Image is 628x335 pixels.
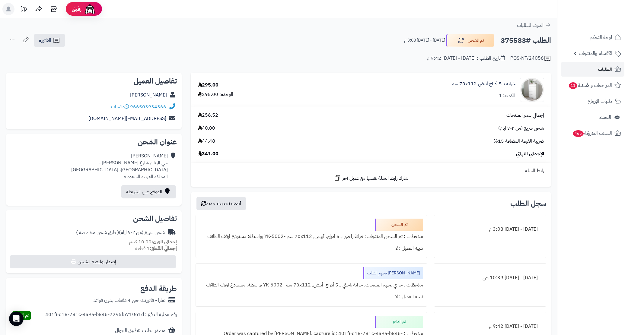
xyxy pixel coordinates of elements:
a: العودة للطلبات [517,22,551,29]
a: الطلبات [561,62,624,77]
div: تم الشحن [375,219,423,231]
a: 966503934366 [130,103,166,110]
img: logo-2.png [587,17,622,30]
div: Open Intercom Messenger [9,311,24,326]
span: 341.00 [198,150,218,157]
img: ai-face.png [84,3,96,15]
span: المراجعات والأسئلة [568,81,612,90]
span: 11 [569,82,577,89]
img: 1747726680-1724661648237-1702540482953-8486464545656-90x90.jpg [520,78,544,102]
a: [EMAIL_ADDRESS][DOMAIN_NAME] [88,115,166,122]
div: [PERSON_NAME] تجهيز الطلب [363,267,423,279]
a: واتساب [111,103,129,110]
h3: سجل الطلب [510,200,546,207]
span: شارك رابط السلة نفسها مع عميل آخر [343,175,408,182]
div: تنبيه العميل : لا [199,242,423,254]
a: الموقع على الخريطة [121,185,176,198]
h2: طريقة الدفع [140,285,177,292]
div: الكمية: 1 [499,92,515,99]
div: 295.00 [198,82,218,89]
h2: الطلب #375583 [501,34,551,47]
div: شحن سريع (من ٢-٧ ايام) [76,229,165,236]
a: لوحة التحكم [561,30,624,45]
span: 256.52 [198,112,218,119]
a: طلبات الإرجاع [561,94,624,109]
div: [DATE] - [DATE] 3:08 م [438,223,542,235]
a: شارك رابط السلة نفسها مع عميل آخر [334,174,408,182]
div: تمارا - فاتورتك حتى 4 دفعات بدون فوائد [94,297,165,304]
span: ضريبة القيمة المضافة 15% [493,138,544,145]
span: السلات المتروكة [572,129,612,137]
span: ( طرق شحن مخصصة ) [76,229,119,236]
span: شحن سريع (من ٢-٧ ايام) [498,125,544,132]
div: [PERSON_NAME] حي الريان شارع [PERSON_NAME] ، [GEOGRAPHIC_DATA]، [GEOGRAPHIC_DATA] المملكة العربية... [71,153,168,180]
strong: إجمالي الوزن: [151,238,177,245]
span: لوحة التحكم [590,33,612,42]
div: [DATE] - [DATE] 9:42 م [438,321,542,332]
button: تم الشحن [446,34,494,47]
div: تنبيه العميل : لا [199,291,423,303]
button: إصدار بوليصة الشحن [10,255,176,268]
div: رابط السلة [193,167,549,174]
span: 40.00 [198,125,215,132]
span: 465 [573,130,584,137]
strong: إجمالي القطع: [150,245,177,252]
small: 1 قطعة [135,245,177,252]
div: تاريخ الطلب : [DATE] - [DATE] 9:42 م [427,55,505,62]
span: الطلبات [598,65,612,74]
div: رقم عملية الدفع : 401f6d18-781c-4a9a-b846-7295f571061d [45,311,177,320]
a: الفاتورة [34,34,65,47]
span: العملاء [599,113,611,122]
div: ملاحظات : تم الشحن المنتجات: خزانة راحتي بـ 5 أدراج, أبيض, ‎70x112 سم‏ -YK-5002 بواسطة: مستودع ار... [199,231,423,242]
div: POS-NT/24056 [510,55,551,62]
span: الإجمالي النهائي [516,150,544,157]
a: المراجعات والأسئلة11 [561,78,624,93]
span: رفيق [72,5,81,13]
span: 44.48 [198,138,215,145]
small: [DATE] - [DATE] 3:08 م [404,37,445,43]
h2: عنوان الشحن [11,138,177,146]
div: الوحدة: 295.00 [198,91,233,98]
span: الأقسام والمنتجات [579,49,612,58]
a: تحديثات المنصة [16,3,31,17]
span: العودة للطلبات [517,22,544,29]
a: خزانة بـ 5 أدراج أبيض ‎70x112 سم‏ [451,81,515,87]
div: [DATE] - [DATE] 10:39 ص [438,272,542,284]
div: ملاحظات : جاري تجهيز المنتجات: خزانة راحتي بـ 5 أدراج, أبيض, ‎70x112 سم‏ -YK-5002 بواسطة: مستودع ... [199,279,423,291]
span: الفاتورة [39,37,51,44]
small: 10.00 كجم [129,238,177,245]
a: العملاء [561,110,624,125]
h2: تفاصيل الشحن [11,215,177,222]
div: تم الدفع [375,316,423,328]
a: السلات المتروكة465 [561,126,624,141]
button: أضف تحديث جديد [196,197,246,210]
h2: تفاصيل العميل [11,77,177,85]
span: طلبات الإرجاع [588,97,612,106]
a: [PERSON_NAME] [130,91,167,99]
span: إجمالي سعر المنتجات [506,112,544,119]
